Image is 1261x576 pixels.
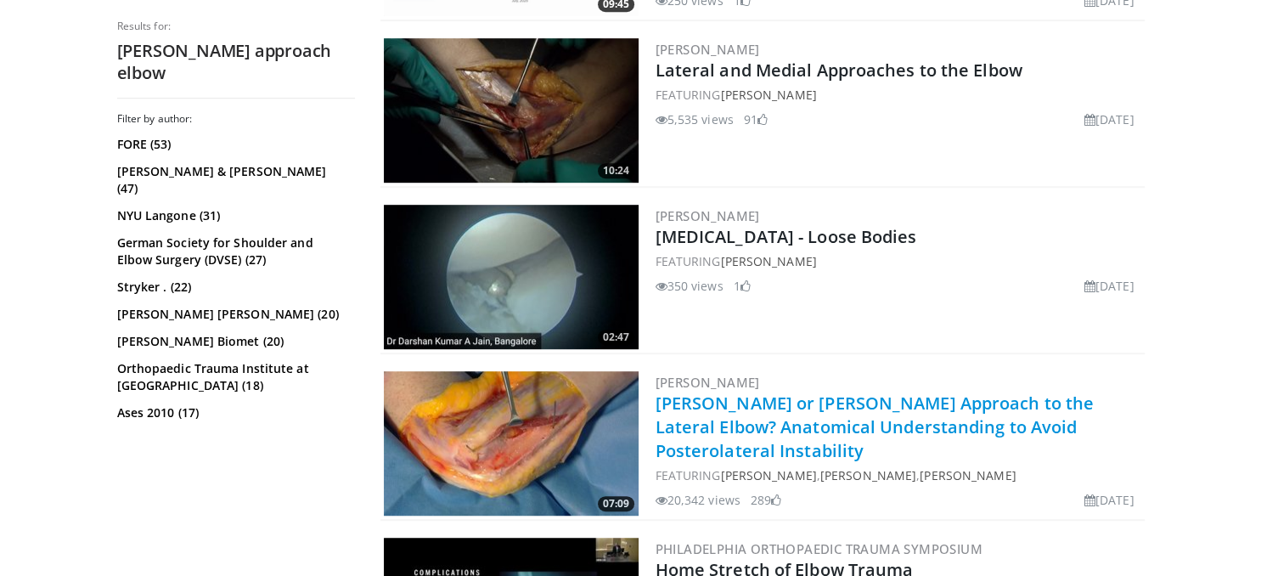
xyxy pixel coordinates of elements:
a: [PERSON_NAME] [656,374,760,391]
a: [PERSON_NAME] Biomet (20) [117,333,351,350]
span: 10:24 [598,163,634,178]
a: German Society for Shoulder and Elbow Surgery (DVSE) (27) [117,234,351,268]
h3: Filter by author: [117,112,355,126]
a: [MEDICAL_DATA] - Loose Bodies [656,225,917,248]
li: 5,535 views [656,110,734,128]
a: Stryker . (22) [117,279,351,296]
li: 91 [744,110,768,128]
li: [DATE] [1084,110,1134,128]
span: 02:47 [598,330,634,345]
a: 10:24 [384,38,639,183]
a: [PERSON_NAME] & [PERSON_NAME] (47) [117,163,351,197]
a: [PERSON_NAME] [720,467,816,483]
a: [PERSON_NAME] [720,87,816,103]
img: 6ff2965f-8dd8-4029-b7d6-98119e1a6fe2.300x170_q85_crop-smart_upscale.jpg [384,205,639,349]
a: Ases 2010 (17) [117,404,351,421]
li: [DATE] [1084,277,1134,295]
a: FORE (53) [117,136,351,153]
img: d5fb476d-116e-4503-aa90-d2bb1c71af5c.300x170_q85_crop-smart_upscale.jpg [384,371,639,516]
li: 20,342 views [656,491,740,509]
span: 07:09 [598,496,634,511]
h2: [PERSON_NAME] approach elbow [117,40,355,84]
div: FEATURING [656,252,1141,270]
li: 289 [751,491,781,509]
a: [PERSON_NAME] [820,467,916,483]
li: 1 [734,277,751,295]
a: Lateral and Medial Approaches to the Elbow [656,59,1022,82]
a: 07:09 [384,371,639,516]
a: 02:47 [384,205,639,349]
a: [PERSON_NAME] [720,253,816,269]
p: Results for: [117,20,355,33]
img: 9424d663-6ae8-4169-baaa-1336231d538d.300x170_q85_crop-smart_upscale.jpg [384,38,639,183]
a: Orthopaedic Trauma Institute at [GEOGRAPHIC_DATA] (18) [117,360,351,394]
a: [PERSON_NAME] [PERSON_NAME] (20) [117,306,351,323]
div: FEATURING [656,86,1141,104]
li: 350 views [656,277,723,295]
a: Philadelphia Orthopaedic Trauma Symposium [656,540,982,557]
a: [PERSON_NAME] [656,41,760,58]
a: [PERSON_NAME] [920,467,1016,483]
li: [DATE] [1084,491,1134,509]
a: NYU Langone (31) [117,207,351,224]
a: [PERSON_NAME] or [PERSON_NAME] Approach to the Lateral Elbow? Anatomical Understanding to Avoid P... [656,392,1095,462]
div: FEATURING , , [656,466,1141,484]
a: [PERSON_NAME] [656,207,760,224]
